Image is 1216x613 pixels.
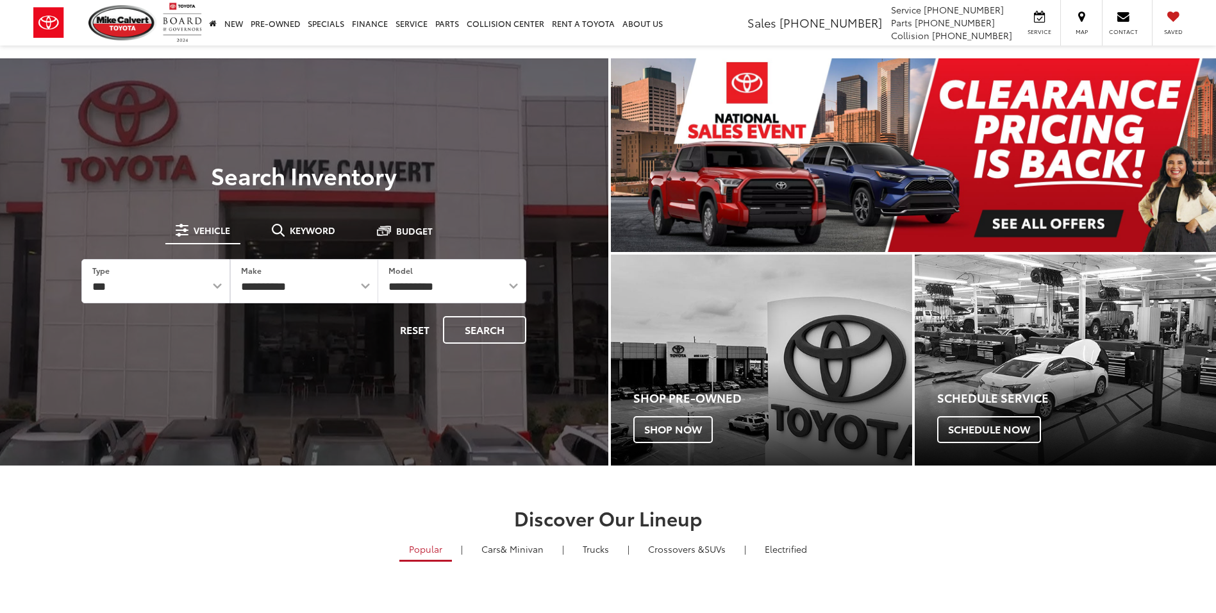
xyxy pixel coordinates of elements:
[755,538,817,560] a: Electrified
[194,226,230,235] span: Vehicle
[915,255,1216,466] div: Toyota
[389,316,440,344] button: Reset
[915,16,995,29] span: [PHONE_NUMBER]
[92,265,110,276] label: Type
[573,538,619,560] a: Trucks
[915,255,1216,466] a: Schedule Service Schedule Now
[388,265,413,276] label: Model
[747,14,776,31] span: Sales
[611,255,912,466] div: Toyota
[1109,28,1138,36] span: Contact
[924,3,1004,16] span: [PHONE_NUMBER]
[1025,28,1054,36] span: Service
[241,265,262,276] label: Make
[932,29,1012,42] span: [PHONE_NUMBER]
[638,538,735,560] a: SUVs
[1067,28,1095,36] span: Map
[633,392,912,405] h4: Shop Pre-Owned
[937,416,1041,443] span: Schedule Now
[54,162,554,188] h3: Search Inventory
[88,5,156,40] img: Mike Calvert Toyota
[937,392,1216,405] h4: Schedule Service
[741,542,749,555] li: |
[1159,28,1187,36] span: Saved
[399,538,452,562] a: Popular
[458,542,466,555] li: |
[779,14,882,31] span: [PHONE_NUMBER]
[624,542,633,555] li: |
[891,16,912,29] span: Parts
[443,316,526,344] button: Search
[156,507,1060,528] h2: Discover Our Lineup
[611,255,912,466] a: Shop Pre-Owned Shop Now
[633,416,713,443] span: Shop Now
[396,226,433,235] span: Budget
[472,538,553,560] a: Cars
[501,542,544,555] span: & Minivan
[648,542,704,555] span: Crossovers &
[290,226,335,235] span: Keyword
[891,29,929,42] span: Collision
[559,542,567,555] li: |
[891,3,921,16] span: Service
